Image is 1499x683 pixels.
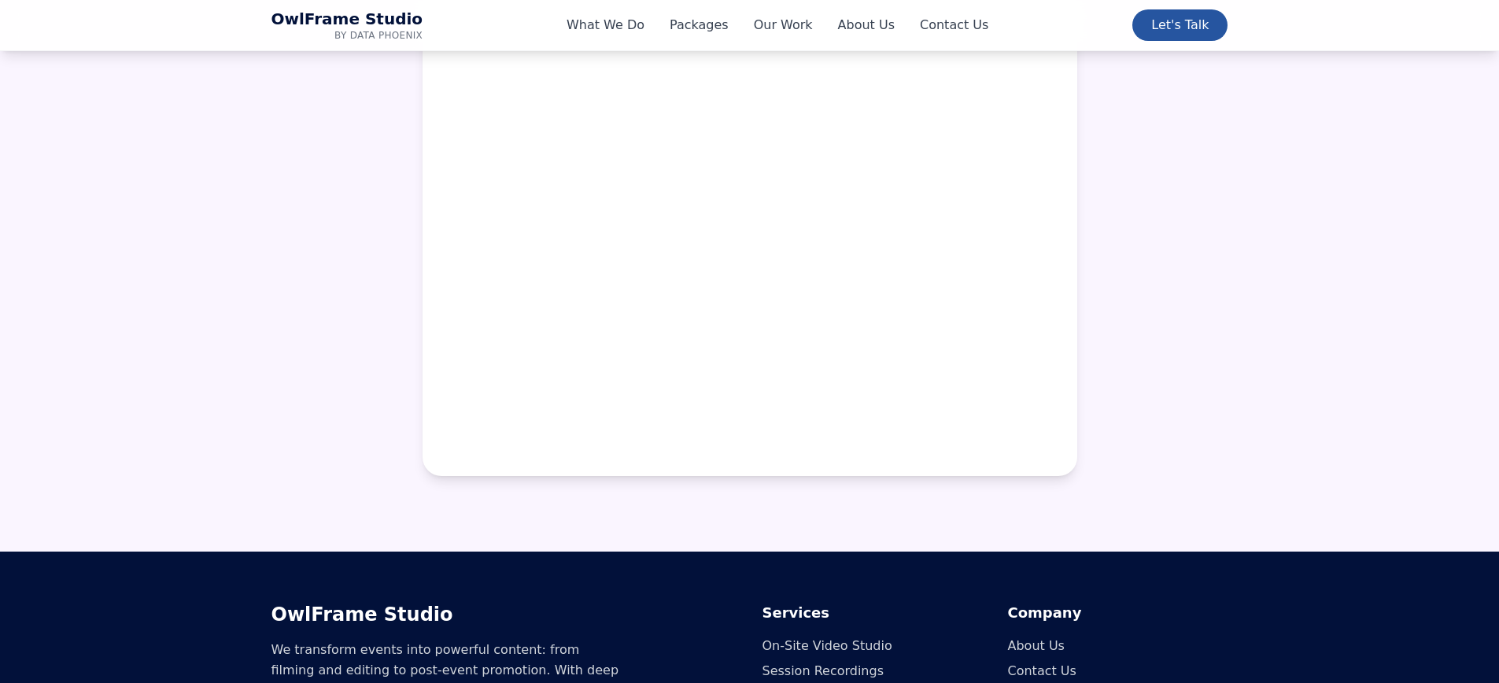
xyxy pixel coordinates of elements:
a: Contact Us [1008,663,1076,678]
h3: OwlFrame Studio [271,602,737,627]
a: OwlFrame Studio Home [271,9,423,42]
a: What We Do [567,16,644,35]
a: Contact Us [920,16,988,35]
a: About Us [1008,638,1065,653]
h4: Company [1008,602,1228,624]
a: On-Site Video Studio [762,638,892,653]
a: Packages [670,16,729,35]
h4: Services [762,602,983,624]
iframe: Form [460,34,1039,438]
span: by Data Phoenix [271,29,423,42]
a: Session Recordings [762,663,884,678]
a: About Us [838,16,895,35]
a: Let's Talk [1132,9,1228,41]
a: Our Work [754,16,813,35]
span: OwlFrame Studio [271,9,423,29]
